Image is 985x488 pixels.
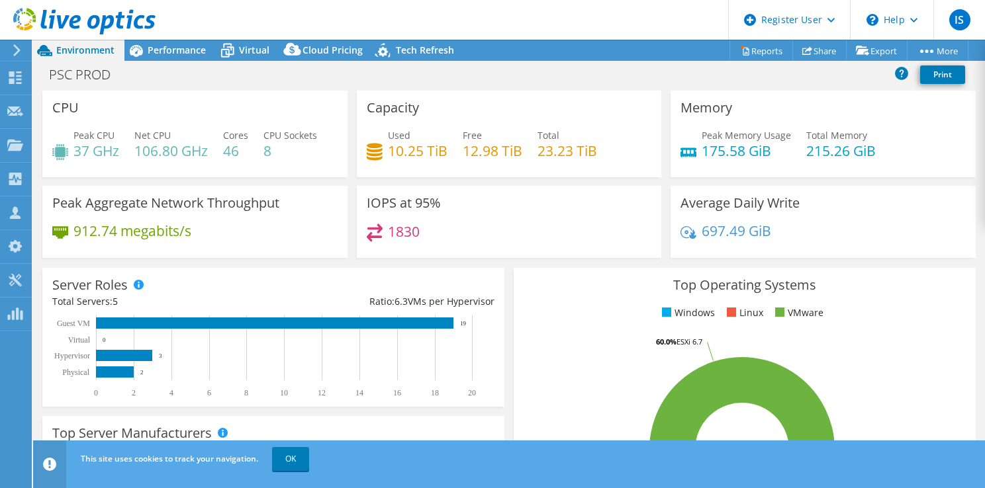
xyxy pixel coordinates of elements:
text: 14 [355,388,363,397]
h4: 912.74 megabits/s [73,224,191,238]
text: Physical [62,368,89,377]
h4: 12.98 TiB [463,143,522,158]
h3: Average Daily Write [680,196,800,210]
h4: 106.80 GHz [134,143,208,158]
span: Performance [148,44,206,56]
text: 19 [460,320,467,327]
text: 10 [280,388,288,397]
span: Used [388,129,410,142]
h4: 1830 [388,224,420,239]
h3: IOPS at 95% [367,196,441,210]
a: Share [792,40,847,61]
span: Environment [56,44,115,56]
h3: Memory [680,101,732,115]
text: 4 [169,388,173,397]
a: Print [920,65,965,84]
h3: Server Roles [52,278,128,292]
div: Total Servers: [52,294,273,309]
text: 3 [159,352,162,359]
li: VMware [772,305,823,320]
h4: 8 [263,143,317,158]
span: CPU Sockets [263,129,317,142]
span: 6.3 [395,295,408,307]
h4: 23.23 TiB [538,143,597,158]
h3: Top Server Manufacturers [52,426,212,440]
text: 8 [244,388,248,397]
h1: PSC PROD [43,67,131,82]
a: Reports [729,40,793,61]
span: Peak CPU [73,129,115,142]
li: Linux [724,305,763,320]
tspan: 60.0% [656,337,677,346]
h3: Peak Aggregate Network Throughput [52,196,279,210]
span: Peak Memory Usage [702,129,791,142]
a: OK [272,447,309,471]
text: 2 [140,369,144,376]
li: Windows [659,305,715,320]
text: 16 [393,388,401,397]
text: 0 [103,337,106,343]
h4: 46 [223,143,248,158]
h3: Top Operating Systems [524,278,966,292]
span: Total Memory [806,129,867,142]
div: Ratio: VMs per Hypervisor [273,294,494,309]
h3: Capacity [367,101,419,115]
span: Cloud Pricing [303,44,363,56]
svg: \n [867,14,878,26]
text: 6 [207,388,211,397]
span: Virtual [239,44,269,56]
a: Export [846,40,908,61]
h4: 37 GHz [73,143,119,158]
h4: 10.25 TiB [388,143,447,158]
span: This site uses cookies to track your navigation. [81,453,258,464]
text: Virtual [68,335,91,345]
text: 12 [318,388,326,397]
span: Free [463,129,482,142]
h4: 215.26 GiB [806,143,876,158]
span: Total [538,129,559,142]
span: 5 [113,295,118,307]
text: 18 [431,388,439,397]
text: Hypervisor [54,351,90,360]
span: IS [949,9,970,30]
h3: CPU [52,101,79,115]
span: Cores [223,129,248,142]
text: Guest VM [57,319,90,328]
a: More [907,40,968,61]
span: Tech Refresh [396,44,454,56]
h4: 697.49 GiB [702,224,771,238]
text: 20 [468,388,476,397]
text: 0 [94,388,98,397]
span: Net CPU [134,129,171,142]
text: 2 [132,388,136,397]
tspan: ESXi 6.7 [677,337,702,346]
h4: 175.58 GiB [702,143,791,158]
